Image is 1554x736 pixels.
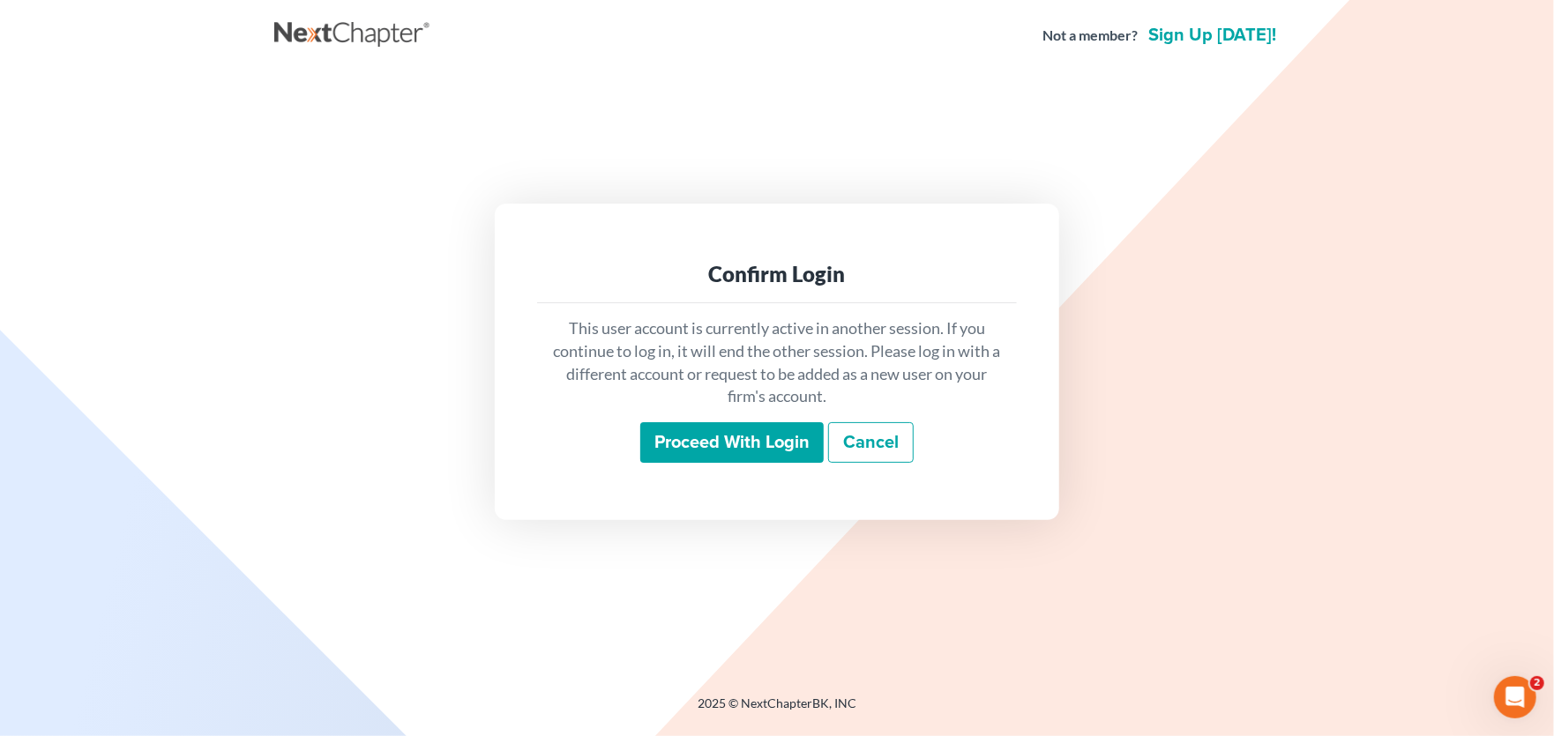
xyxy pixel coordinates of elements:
input: Proceed with login [640,422,824,463]
iframe: Intercom live chat [1494,676,1536,718]
p: This user account is currently active in another session. If you continue to log in, it will end ... [551,317,1003,408]
span: 2 [1530,676,1544,690]
div: Confirm Login [551,260,1003,288]
strong: Not a member? [1042,26,1138,46]
a: Cancel [828,422,914,463]
div: 2025 © NextChapterBK, INC [274,695,1280,726]
a: Sign up [DATE]! [1145,26,1280,44]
